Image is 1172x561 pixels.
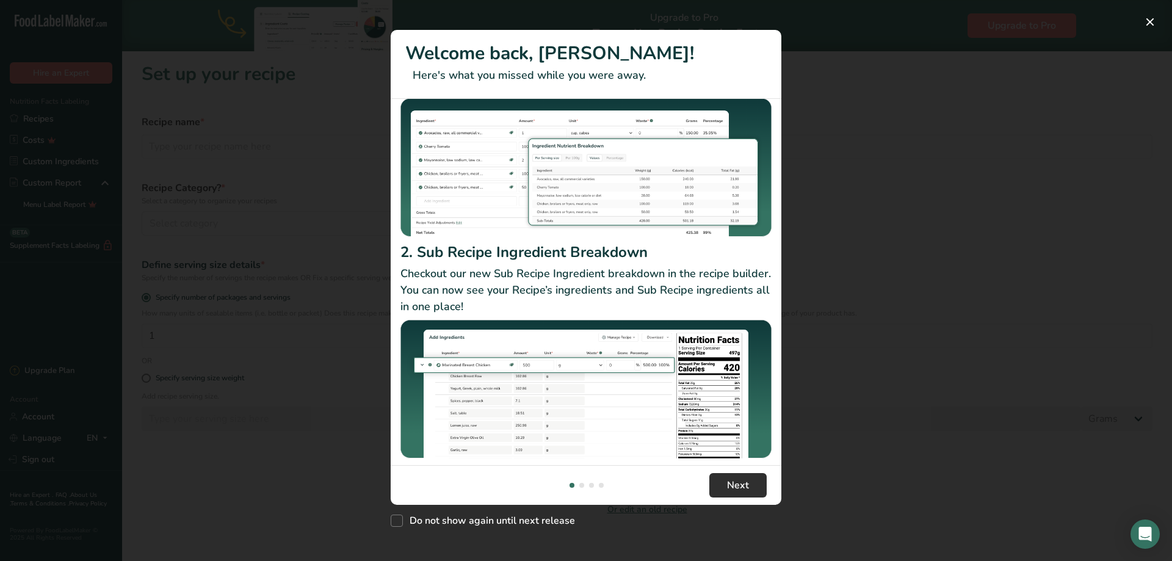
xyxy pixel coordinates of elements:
[405,67,767,84] p: Here's what you missed while you were away.
[709,473,767,498] button: Next
[400,320,772,458] img: Sub Recipe Ingredient Breakdown
[400,241,772,263] h2: 2. Sub Recipe Ingredient Breakdown
[727,478,749,493] span: Next
[403,515,575,527] span: Do not show again until next release
[405,40,767,67] h1: Welcome back, [PERSON_NAME]!
[400,266,772,315] p: Checkout our new Sub Recipe Ingredient breakdown in the recipe builder. You can now see your Reci...
[1130,519,1160,549] div: Open Intercom Messenger
[400,98,772,237] img: Duplicate Ingredients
